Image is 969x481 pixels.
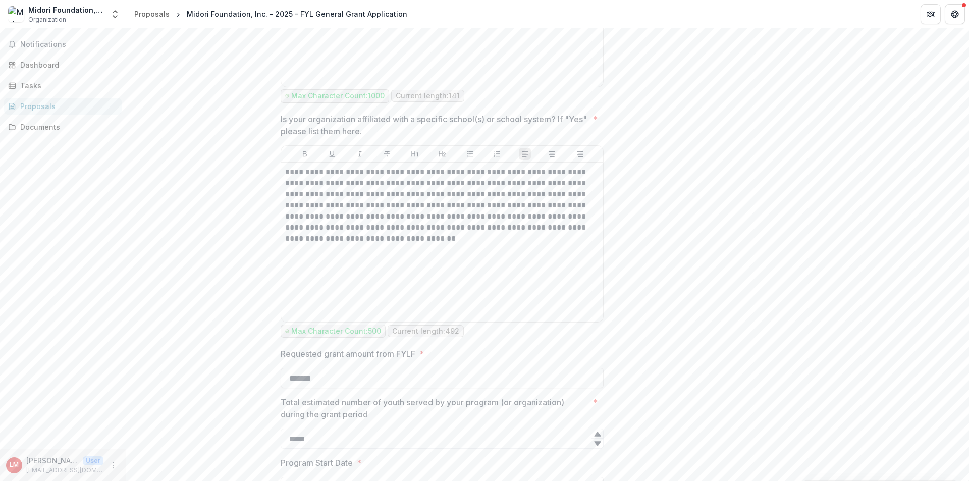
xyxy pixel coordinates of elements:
[130,7,174,21] a: Proposals
[20,101,114,112] div: Proposals
[28,15,66,24] span: Organization
[20,40,118,49] span: Notifications
[281,396,589,420] p: Total estimated number of youth served by your program (or organization) during the grant period
[392,327,459,336] p: Current length: 492
[326,148,338,160] button: Underline
[107,459,120,471] button: More
[291,92,385,100] p: Max Character Count: 1000
[436,148,448,160] button: Heading 2
[20,80,114,91] div: Tasks
[10,462,19,468] div: Luz MacManus
[20,122,114,132] div: Documents
[108,4,122,24] button: Open entity switcher
[546,148,558,160] button: Align Center
[574,148,586,160] button: Align Right
[491,148,503,160] button: Ordered List
[354,148,366,160] button: Italicize
[26,466,103,475] p: [EMAIL_ADDRESS][DOMAIN_NAME]
[299,148,311,160] button: Bold
[4,119,122,135] a: Documents
[187,9,407,19] div: Midori Foundation, Inc. - 2025 - FYL General Grant Application
[921,4,941,24] button: Partners
[4,57,122,73] a: Dashboard
[291,327,381,336] p: Max Character Count: 500
[4,77,122,94] a: Tasks
[396,92,460,100] p: Current length: 141
[134,9,170,19] div: Proposals
[28,5,104,15] div: Midori Foundation, Inc.
[381,148,393,160] button: Strike
[26,455,79,466] p: [PERSON_NAME]
[409,148,421,160] button: Heading 1
[281,348,415,360] p: Requested grant amount from FYLF
[281,457,353,469] p: Program Start Date
[130,7,411,21] nav: breadcrumb
[20,60,114,70] div: Dashboard
[8,6,24,22] img: Midori Foundation, Inc.
[464,148,476,160] button: Bullet List
[4,36,122,52] button: Notifications
[281,113,589,137] p: Is your organization affiliated with a specific school(s) or school system? If "Yes" please list ...
[4,98,122,115] a: Proposals
[83,456,103,465] p: User
[945,4,965,24] button: Get Help
[519,148,531,160] button: Align Left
